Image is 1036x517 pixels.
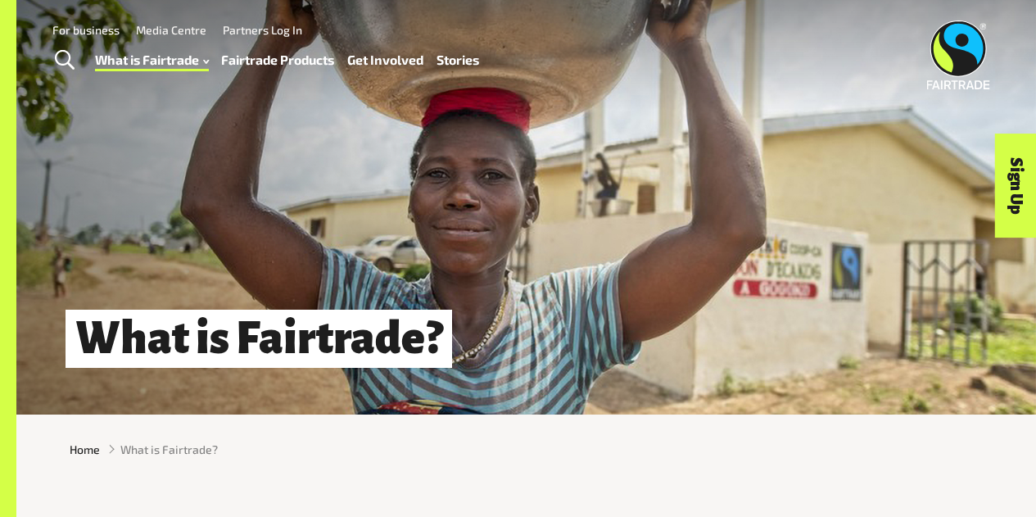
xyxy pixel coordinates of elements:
[437,48,479,71] a: Stories
[927,20,990,89] img: Fairtrade Australia New Zealand logo
[52,23,120,37] a: For business
[44,40,84,81] a: Toggle Search
[120,441,218,458] span: What is Fairtrade?
[70,441,100,458] a: Home
[221,48,334,71] a: Fairtrade Products
[347,48,423,71] a: Get Involved
[136,23,206,37] a: Media Centre
[223,23,302,37] a: Partners Log In
[95,48,209,71] a: What is Fairtrade
[66,310,452,368] h1: What is Fairtrade?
